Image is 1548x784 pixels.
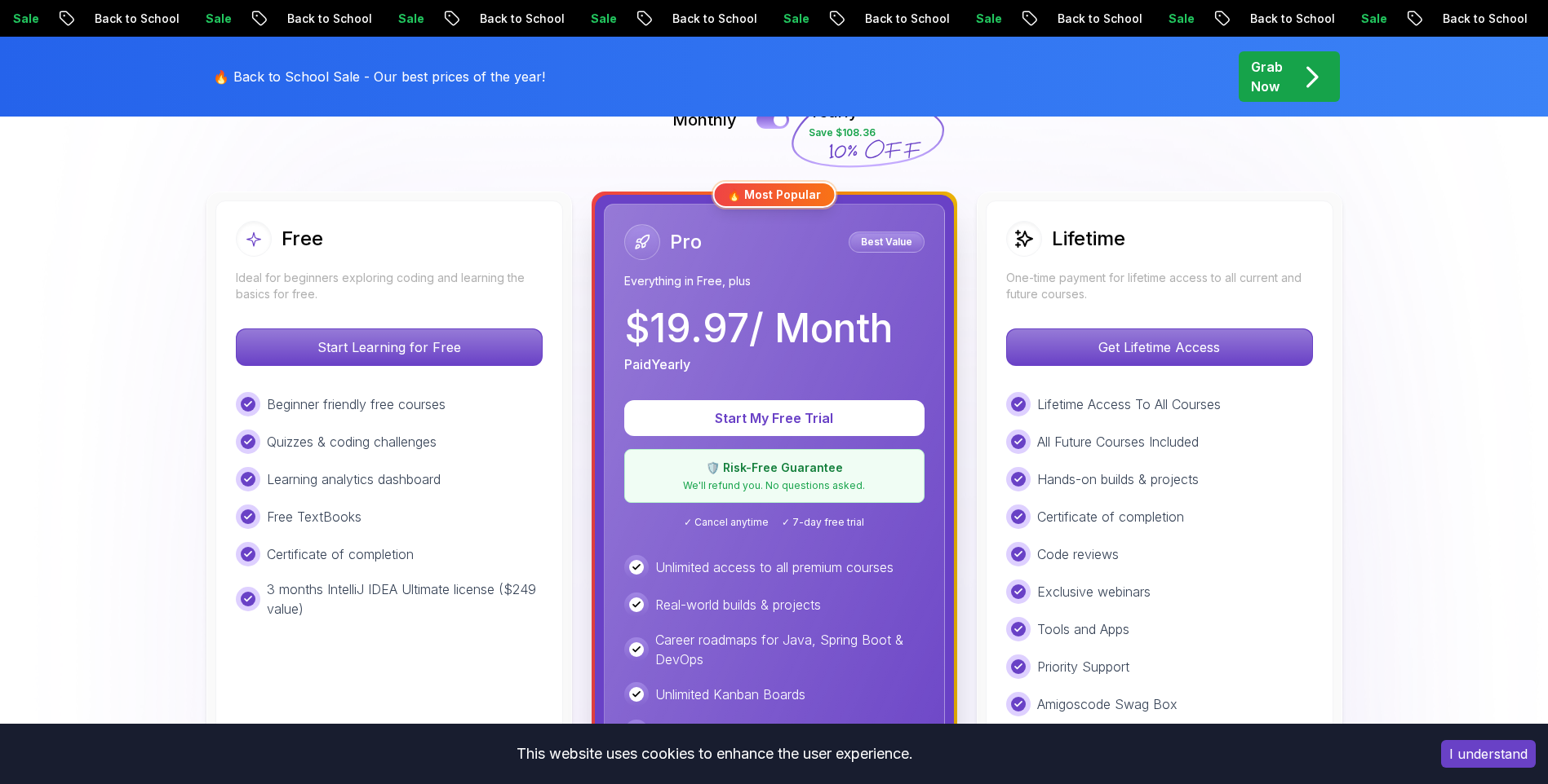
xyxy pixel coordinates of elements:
[655,685,805,704] p: Unlimited Kanban Boards
[236,339,543,355] a: Start Learning for Free
[385,11,437,27] p: Sale
[274,11,385,27] p: Back to School
[672,108,737,131] p: Monthly
[1348,11,1400,27] p: Sale
[624,355,690,374] p: Paid Yearly
[1441,740,1536,768] button: Accept cookies
[782,516,864,529] span: ✓ 7-day free trial
[578,11,630,27] p: Sale
[644,408,905,428] p: Start My Free Trial
[237,329,542,365] p: Start Learning for Free
[670,229,702,255] h2: Pro
[1430,11,1541,27] p: Back to School
[624,309,893,348] p: $ 19.97 / Month
[1045,11,1155,27] p: Back to School
[1006,339,1313,355] a: Get Lifetime Access
[267,469,441,489] p: Learning analytics dashboard
[267,507,361,526] p: Free TextBooks
[1037,619,1129,639] p: Tools and Apps
[213,67,545,86] p: 🔥 Back to School Sale - Our best prices of the year!
[624,410,925,426] a: Start My Free Trial
[655,630,925,669] p: Career roadmaps for Java, Spring Boot & DevOps
[267,579,543,619] p: 3 months IntelliJ IDEA Ultimate license ($249 value)
[267,394,446,414] p: Beginner friendly free courses
[852,11,963,27] p: Back to School
[236,328,543,366] button: Start Learning for Free
[851,234,922,250] p: Best Value
[655,557,894,577] p: Unlimited access to all premium courses
[236,270,543,302] p: Ideal for beginners exploring coding and learning the basics for free.
[1037,694,1178,714] p: Amigoscode Swag Box
[467,11,578,27] p: Back to School
[659,11,770,27] p: Back to School
[684,516,769,529] span: ✓ Cancel anytime
[635,460,914,476] p: 🛡️ Risk-Free Guarantee
[1037,469,1199,489] p: Hands-on builds & projects
[267,432,437,451] p: Quizzes & coding challenges
[1006,328,1313,366] button: Get Lifetime Access
[1155,11,1208,27] p: Sale
[635,479,914,492] p: We'll refund you. No questions asked.
[267,544,414,564] p: Certificate of completion
[624,273,925,289] p: Everything in Free, plus
[1037,657,1129,676] p: Priority Support
[82,11,193,27] p: Back to School
[1237,11,1348,27] p: Back to School
[770,11,823,27] p: Sale
[282,226,323,252] h2: Free
[1037,394,1221,414] p: Lifetime Access To All Courses
[12,736,1417,772] div: This website uses cookies to enhance the user experience.
[1006,270,1313,302] p: One-time payment for lifetime access to all current and future courses.
[1007,329,1312,365] p: Get Lifetime Access
[1037,582,1151,601] p: Exclusive webinars
[1037,507,1184,526] p: Certificate of completion
[963,11,1015,27] p: Sale
[193,11,245,27] p: Sale
[1037,432,1199,451] p: All Future Courses Included
[655,722,802,742] p: Access To All Textbooks
[624,400,925,436] button: Start My Free Trial
[1251,57,1283,96] p: Grab Now
[1037,544,1119,564] p: Code reviews
[655,595,821,614] p: Real-world builds & projects
[1052,226,1125,252] h2: Lifetime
